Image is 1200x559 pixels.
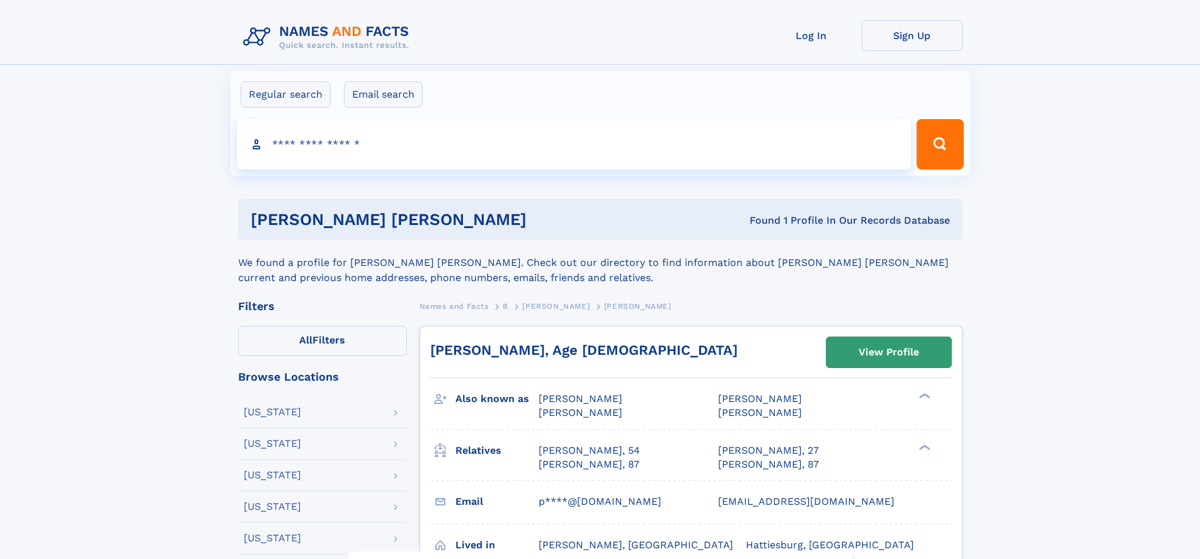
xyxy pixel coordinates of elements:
[455,491,539,512] h3: Email
[237,119,911,170] input: search input
[244,407,301,417] div: [US_STATE]
[503,302,508,311] span: B
[420,298,489,314] a: Names and Facts
[718,444,819,458] a: [PERSON_NAME], 27
[238,20,420,54] img: Logo Names and Facts
[826,337,951,367] a: View Profile
[718,406,802,418] span: [PERSON_NAME]
[299,334,312,346] span: All
[238,240,963,285] div: We found a profile for [PERSON_NAME] [PERSON_NAME]. Check out our directory to find information a...
[522,302,590,311] span: [PERSON_NAME]
[746,539,914,551] span: Hattiesburg, [GEOGRAPHIC_DATA]
[859,338,919,367] div: View Profile
[430,342,738,358] a: [PERSON_NAME], Age [DEMOGRAPHIC_DATA]
[244,502,301,512] div: [US_STATE]
[522,298,590,314] a: [PERSON_NAME]
[238,301,407,312] div: Filters
[238,326,407,356] label: Filters
[539,406,622,418] span: [PERSON_NAME]
[862,20,963,51] a: Sign Up
[916,443,931,451] div: ❯
[916,392,931,400] div: ❯
[604,302,671,311] span: [PERSON_NAME]
[244,470,301,480] div: [US_STATE]
[539,458,639,471] a: [PERSON_NAME], 87
[244,439,301,449] div: [US_STATE]
[539,444,640,458] a: [PERSON_NAME], 54
[244,533,301,543] div: [US_STATE]
[761,20,862,51] a: Log In
[638,214,950,228] div: Found 1 Profile In Our Records Database
[455,534,539,556] h3: Lived in
[539,393,622,405] span: [PERSON_NAME]
[238,371,407,383] div: Browse Locations
[539,539,733,551] span: [PERSON_NAME], [GEOGRAPHIC_DATA]
[241,81,331,108] label: Regular search
[344,81,423,108] label: Email search
[455,440,539,461] h3: Relatives
[718,393,802,405] span: [PERSON_NAME]
[503,298,508,314] a: B
[718,458,819,471] a: [PERSON_NAME], 87
[718,495,894,507] span: [EMAIL_ADDRESS][DOMAIN_NAME]
[917,119,963,170] button: Search Button
[251,212,638,228] h1: [PERSON_NAME] [PERSON_NAME]
[455,388,539,410] h3: Also known as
